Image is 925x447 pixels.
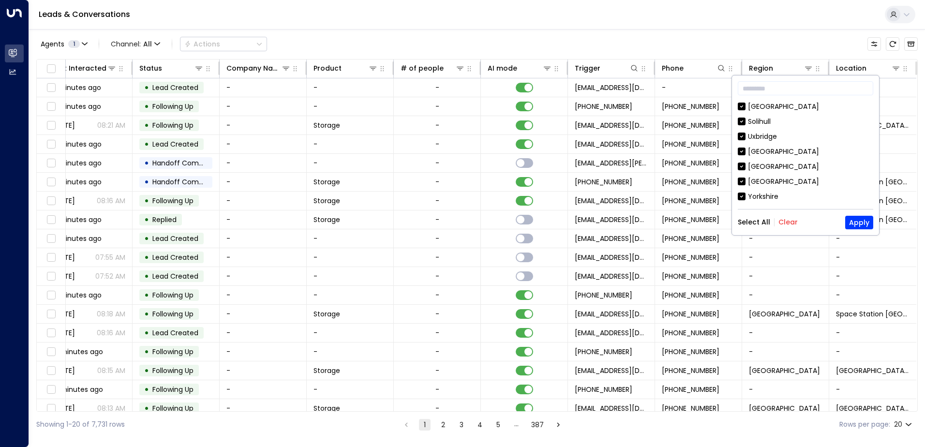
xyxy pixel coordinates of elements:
span: Space Station Uxbridge [836,366,910,375]
div: Status [139,62,204,74]
div: Trigger [575,62,600,74]
label: Rows per page: [839,419,890,430]
div: Location [836,62,901,74]
div: - [435,196,439,206]
p: 08:18 AM [97,309,125,319]
div: Phone [662,62,726,74]
span: Space Station Uxbridge [836,403,910,413]
td: - [220,267,307,285]
nav: pagination navigation [400,418,565,431]
div: • [144,174,149,190]
div: - [435,385,439,394]
div: Region [749,62,773,74]
span: Lead Created [152,253,198,262]
div: - [435,158,439,168]
td: - [220,97,307,116]
span: Birmingham [749,309,820,319]
td: - [829,343,916,361]
span: Following Up [152,290,194,300]
div: Product [313,62,378,74]
td: - [220,78,307,97]
div: • [144,211,149,228]
div: - [435,403,439,413]
div: [GEOGRAPHIC_DATA] [738,102,873,112]
div: Status [139,62,162,74]
div: … [511,419,522,431]
div: [GEOGRAPHIC_DATA] [748,177,819,187]
td: - [307,78,394,97]
span: Storage [313,177,340,187]
div: Uxbridge [738,132,873,142]
span: 12 minutes ago [52,347,103,357]
div: # of people [401,62,444,74]
div: Button group with a nested menu [180,37,267,51]
button: Channel:All [107,37,164,51]
td: - [307,380,394,399]
span: Following Up [152,347,194,357]
span: +447966205918 [662,290,719,300]
td: - [220,399,307,417]
div: • [144,306,149,322]
div: Phone [662,62,684,74]
span: +447811173486 [575,177,632,187]
div: AI mode [488,62,517,74]
span: Toggle select all [45,63,57,75]
span: Storage [313,120,340,130]
span: Toggle select row [45,138,57,150]
span: leads@space-station.co.uk [575,328,648,338]
span: Toggle select row [45,101,57,113]
span: Following Up [152,102,194,111]
span: +447539654445 [662,366,719,375]
span: 7 minutes ago [52,158,102,168]
td: - [220,343,307,361]
td: - [829,248,916,267]
button: Actions [180,37,267,51]
span: 7 minutes ago [52,215,102,224]
div: • [144,381,149,398]
div: - [435,347,439,357]
span: +447811173486 [662,177,719,187]
div: • [144,98,149,115]
span: leads@space-station.co.uk [575,83,648,92]
span: 9 minutes ago [52,290,102,300]
span: +447655432615 [662,234,719,243]
span: leads@space-station.co.uk [575,253,648,262]
span: leads@space-station.co.uk [575,196,648,206]
span: Toggle select row [45,308,57,320]
div: - [435,234,439,243]
span: +447655432615 [662,215,719,224]
div: AI mode [488,62,552,74]
p: 08:16 AM [97,196,125,206]
button: Go to next page [552,419,564,431]
td: - [307,229,394,248]
span: +447811173486 [662,158,719,168]
span: Lead Created [152,328,198,338]
span: +447655432615 [662,253,719,262]
span: All [143,40,152,48]
span: 13 minutes ago [52,385,103,394]
div: Yorkshire [748,192,778,202]
span: Toggle select row [45,346,57,358]
div: Last Interacted [52,62,106,74]
div: - [435,271,439,281]
span: Following Up [152,385,194,394]
span: Toggle select row [45,214,57,226]
span: Lead Created [152,83,198,92]
span: +447377543895 [662,102,719,111]
td: - [220,248,307,267]
span: Handoff Completed [152,158,221,168]
td: - [829,286,916,304]
span: Toggle select row [45,327,57,339]
span: +447377543895 [575,102,632,111]
div: • [144,79,149,96]
button: Archived Leads [904,37,918,51]
span: London [749,366,820,375]
div: • [144,230,149,247]
div: - [435,120,439,130]
div: - [435,253,439,262]
div: - [435,328,439,338]
span: +447377543895 [662,120,719,130]
td: - [307,135,394,153]
td: - [220,305,307,323]
div: • [144,193,149,209]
